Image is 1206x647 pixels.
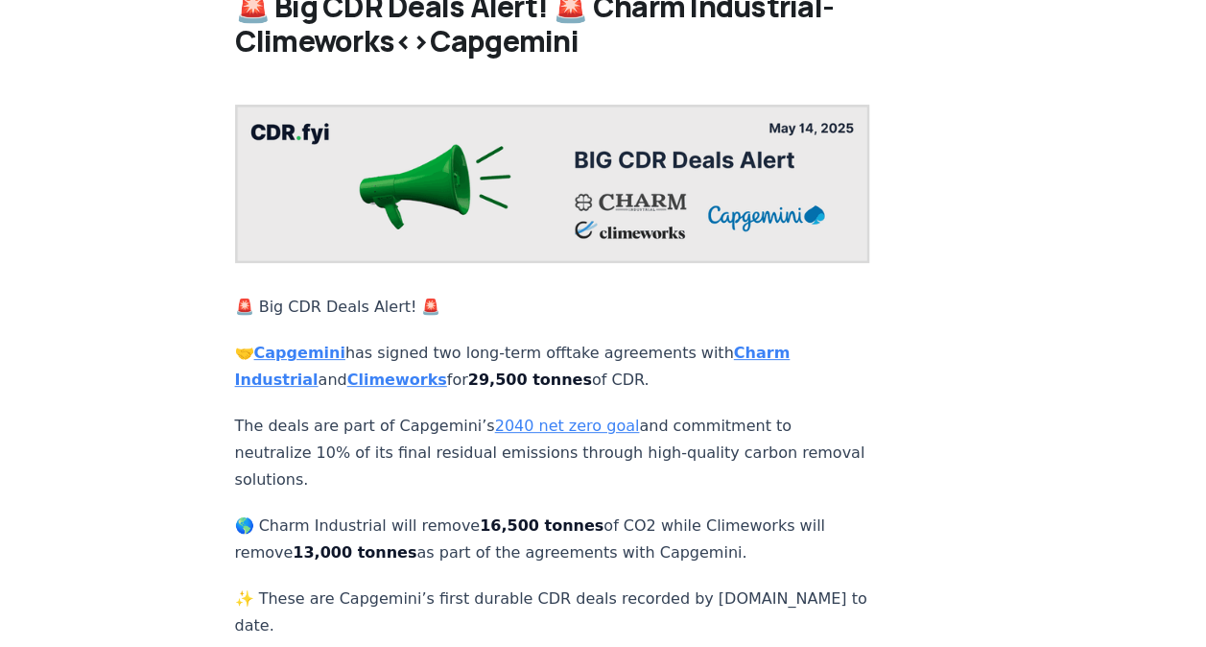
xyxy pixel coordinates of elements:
strong: 13,000 tonnes [293,543,416,562]
p: 🤝 has signed two long-term offtake agreements with and for of CDR. [235,340,870,394]
img: blog post image [235,105,870,263]
strong: 16,500 tonnes [480,516,603,535]
a: Capgemini [254,344,345,362]
p: 🚨 Big CDR Deals Alert! 🚨 [235,294,870,321]
p: ✨ These are Capgemini’s first durable CDR deals recorded by [DOMAIN_NAME] to date. [235,586,870,639]
strong: 29,500 tonnes [468,371,592,389]
a: 2040 net zero goal [495,417,640,435]
a: Climeworks [347,371,447,389]
p: 🌎 Charm Industrial will remove of CO2 while Climeworks will remove as part of the agreements with... [235,513,870,566]
p: The deals are part of Capgemini’s and commitment to neutralize 10% of its final residual emission... [235,413,870,493]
